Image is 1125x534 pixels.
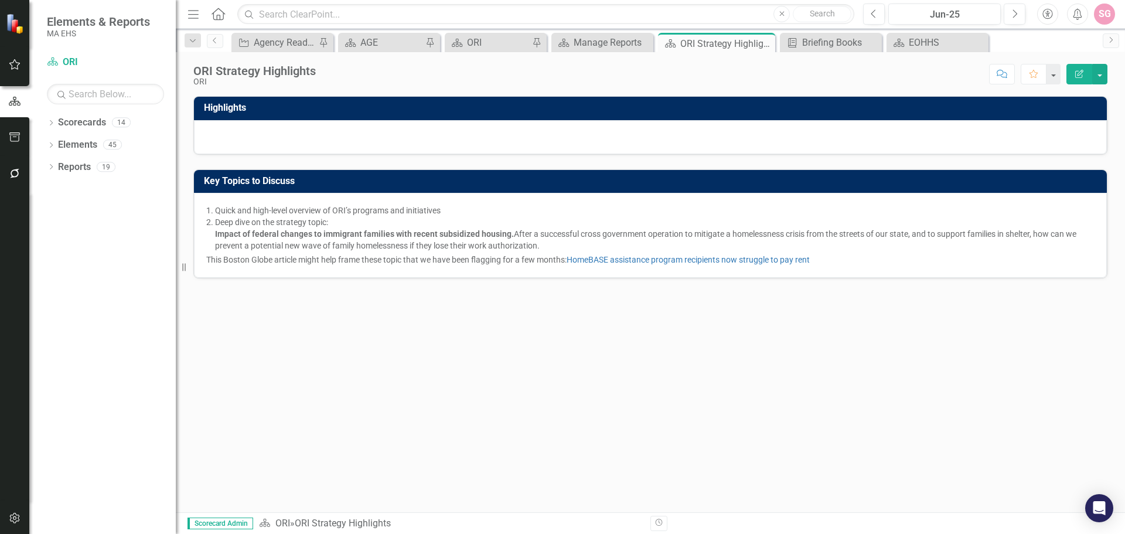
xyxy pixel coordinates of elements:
div: EOHHS [909,35,986,50]
div: Briefing Books [802,35,879,50]
div: ORI [467,35,529,50]
div: ORI Strategy Highlights [193,64,316,77]
a: ORI [275,518,290,529]
a: Reports [58,161,91,174]
a: Agency Readiness for an Aging Population [234,35,316,50]
a: EOHHS [889,35,986,50]
div: ORI Strategy Highlights [680,36,772,51]
a: Manage Reports [554,35,650,50]
p: This Boston Globe article might help frame these topic that we have been flagging for a few months: [206,254,1095,266]
div: 45 [103,140,122,150]
button: Jun-25 [888,4,1001,25]
a: ORI [448,35,529,50]
button: SG [1094,4,1115,25]
div: AGE [360,35,422,50]
input: Search ClearPoint... [237,4,854,25]
div: Open Intercom Messenger [1085,494,1113,522]
h3: Key Topics to Discuss [204,176,1101,186]
h3: Highlights [204,103,1101,113]
small: MA EHS [47,29,150,38]
div: 19 [97,162,115,172]
span: Search [810,9,835,18]
img: ClearPoint Strategy [6,13,26,34]
a: HomeBASE assistance program recipients now struggle to pay rent [567,255,810,264]
div: 14 [112,118,131,128]
li: Quick and high-level overview of ORI’s programs and initiatives [215,205,1095,216]
div: ORI [193,77,316,86]
div: » [259,517,642,530]
button: Search [793,6,851,22]
a: ORI [47,56,164,69]
span: Scorecard Admin [187,518,253,529]
input: Search Below... [47,84,164,104]
a: Elements [58,138,97,152]
div: Agency Readiness for an Aging Population [254,35,316,50]
li: Deep dive on the strategy topic: After a successful cross government operation to mitigate a home... [215,216,1095,251]
a: Briefing Books [783,35,879,50]
div: ORI Strategy Highlights [295,518,391,529]
a: Scorecards [58,116,106,130]
div: Jun-25 [892,8,997,22]
strong: Impact of federal changes to immigrant families with recent subsidized housing. [215,229,514,239]
div: Manage Reports [574,35,650,50]
span: Elements & Reports [47,15,150,29]
a: AGE [341,35,422,50]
